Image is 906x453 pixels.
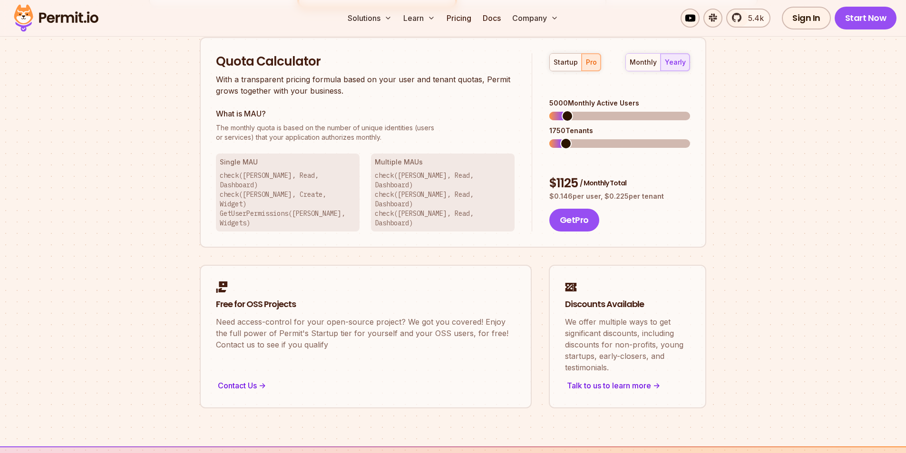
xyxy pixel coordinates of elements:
a: Sign In [782,7,831,29]
button: Company [508,9,562,28]
span: The monthly quota is based on the number of unique identities (users [216,123,515,133]
a: Pricing [443,9,475,28]
div: $ 1125 [549,175,690,192]
a: Docs [479,9,505,28]
span: -> [259,380,266,391]
button: Solutions [344,9,396,28]
a: 5.4k [726,9,770,28]
div: 1750 Tenants [549,126,690,135]
p: Need access-control for your open-source project? We got you covered! Enjoy the full power of Per... [216,316,516,350]
button: GetPro [549,209,599,231]
h3: Single MAU [220,157,356,167]
p: $ 0.146 per user, $ 0.225 per tenant [549,192,690,201]
a: Discounts AvailableWe offer multiple ways to get significant discounts, including discounts for n... [549,265,706,408]
div: monthly [630,58,657,67]
div: startup [554,58,578,67]
span: / Monthly Total [580,178,626,188]
a: Start Now [835,7,897,29]
div: 5000 Monthly Active Users [549,98,690,108]
button: Learn [399,9,439,28]
a: Free for OSS ProjectsNeed access-control for your open-source project? We got you covered! Enjoy ... [200,265,532,408]
p: We offer multiple ways to get significant discounts, including discounts for non-profits, young s... [565,316,690,373]
h3: What is MAU? [216,108,515,119]
p: With a transparent pricing formula based on your user and tenant quotas, Permit grows together wi... [216,74,515,96]
h2: Discounts Available [565,299,690,310]
div: Contact Us [216,379,516,392]
p: check([PERSON_NAME], Read, Dashboard) check([PERSON_NAME], Create, Widget) GetUserPermissions([PE... [220,171,356,228]
img: Permit logo [10,2,103,34]
p: check([PERSON_NAME], Read, Dashboard) check([PERSON_NAME], Read, Dashboard) check([PERSON_NAME], ... [375,171,511,228]
h2: Free for OSS Projects [216,299,516,310]
span: 5.4k [742,12,764,24]
span: -> [653,380,660,391]
p: or services) that your application authorizes monthly. [216,123,515,142]
h2: Quota Calculator [216,53,515,70]
h3: Multiple MAUs [375,157,511,167]
div: Talk to us to learn more [565,379,690,392]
